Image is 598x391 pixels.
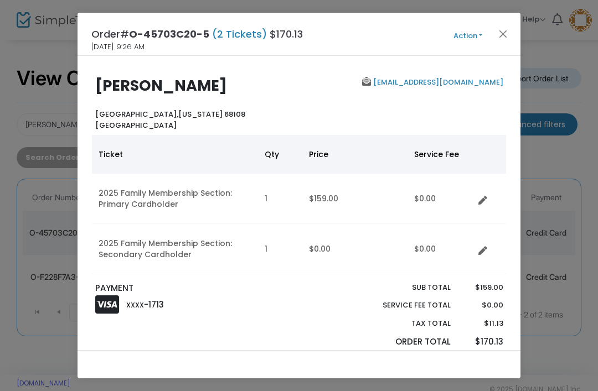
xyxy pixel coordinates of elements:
[95,109,245,131] b: [US_STATE] 68108 [GEOGRAPHIC_DATA]
[92,135,506,274] div: Data table
[92,224,258,274] td: 2025 Family Membership Section: Secondary Cardholder
[357,336,451,348] p: Order Total
[461,282,503,293] p: $159.00
[496,27,511,41] button: Close
[91,41,145,53] span: [DATE] 9:26 AM
[126,300,144,310] span: XXXX
[357,282,451,293] p: Sub total
[258,174,302,224] td: 1
[92,174,258,224] td: 2025 Family Membership Section: Primary Cardholder
[129,27,209,41] span: O-45703C20-5
[95,109,178,119] span: [GEOGRAPHIC_DATA],
[357,300,451,311] p: Service Fee Total
[408,224,474,274] td: $0.00
[461,336,503,348] p: $170.13
[144,299,164,310] span: -1713
[92,135,258,174] th: Ticket
[435,30,501,42] button: Action
[258,224,302,274] td: 1
[461,300,503,311] p: $0.00
[95,75,227,96] b: [PERSON_NAME]
[408,174,474,224] td: $0.00
[461,318,503,329] p: $11.13
[91,27,303,41] h4: Order# $170.13
[258,135,302,174] th: Qty
[357,318,451,329] p: Tax Total
[209,27,270,41] span: (2 Tickets)
[95,282,294,295] p: PAYMENT
[371,77,503,87] a: [EMAIL_ADDRESS][DOMAIN_NAME]
[302,174,408,224] td: $159.00
[302,224,408,274] td: $0.00
[302,135,408,174] th: Price
[408,135,474,174] th: Service Fee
